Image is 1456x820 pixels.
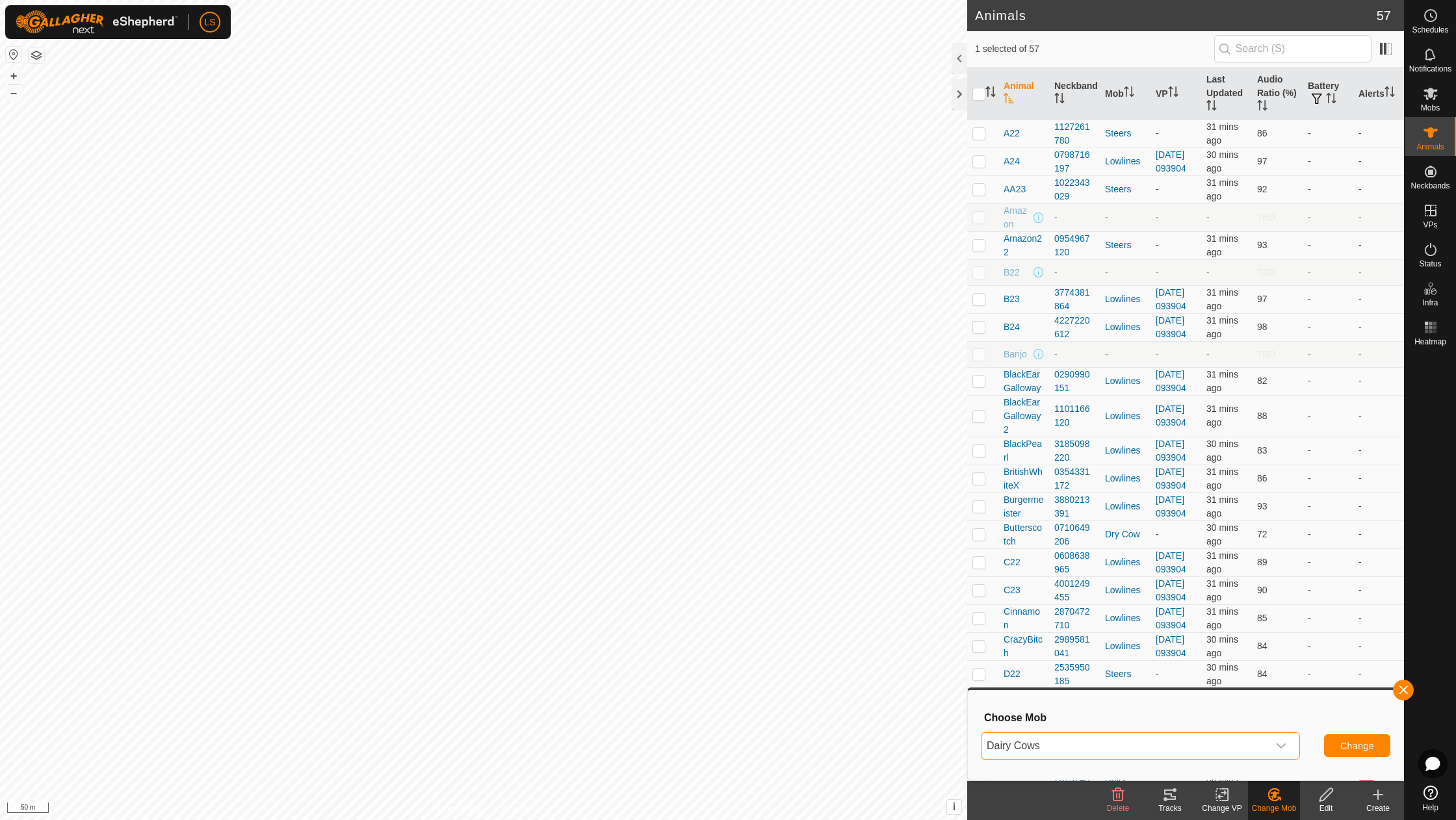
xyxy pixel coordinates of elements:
[1206,439,1238,463] span: 24 Aug 2025 at 12:32 pm
[1303,632,1353,660] td: -
[985,88,996,99] p-sorticon: Activate to sort
[1303,520,1353,548] td: -
[1144,802,1196,814] div: Tracks
[1206,233,1238,257] span: 24 Aug 2025 at 12:31 pm
[1419,260,1441,268] span: Status
[1201,68,1252,120] th: Last Updated
[1405,780,1456,817] a: Help
[1257,445,1267,455] span: 83
[1303,341,1353,367] td: -
[1257,156,1267,166] span: 97
[1105,266,1145,279] div: -
[1054,661,1095,688] div: 2535950185
[1004,437,1044,465] span: BlackPearl
[1353,520,1404,548] td: -
[1156,149,1186,173] a: [DATE] 093904
[1206,212,1210,222] span: -
[1377,6,1391,25] span: 57
[1206,494,1238,519] span: 24 Aug 2025 at 12:31 pm
[1206,550,1238,574] span: 24 Aug 2025 at 12:31 pm
[1054,633,1095,660] div: 2989581041
[1206,287,1238,311] span: 24 Aug 2025 at 12:31 pm
[1268,733,1294,759] div: dropdown trigger
[1353,395,1404,437] td: -
[1004,605,1044,632] span: Cinnamon
[1054,314,1095,341] div: 4227220612
[1206,578,1238,602] span: 24 Aug 2025 at 12:31 pm
[1303,120,1353,147] td: -
[1105,556,1145,569] div: Lowlines
[1206,606,1238,630] span: 24 Aug 2025 at 12:31 pm
[1105,211,1145,224] div: -
[1414,338,1446,346] span: Heatmap
[1303,285,1353,313] td: -
[1105,409,1145,423] div: Lowlines
[998,68,1049,120] th: Animal
[1054,95,1065,105] p-sorticon: Activate to sort
[1353,576,1404,604] td: -
[1257,641,1267,651] span: 84
[1054,148,1095,175] div: 0798716197
[975,42,1214,56] span: 1 selected of 57
[1257,128,1267,138] span: 86
[1150,68,1201,120] th: VP
[1423,221,1437,229] span: VPs
[1105,292,1145,306] div: Lowlines
[1257,322,1267,332] span: 98
[204,16,215,29] span: LS
[1303,259,1353,285] td: -
[1206,369,1238,393] span: 24 Aug 2025 at 12:31 pm
[981,733,1268,759] span: Dairy Cows
[1206,149,1238,173] span: 24 Aug 2025 at 12:32 pm
[1303,68,1353,120] th: Battery
[1156,634,1186,658] a: [DATE] 093904
[1353,259,1404,285] td: -
[1353,285,1404,313] td: -
[1214,35,1371,62] input: Search (S)
[1054,521,1095,548] div: 0710649206
[1100,68,1150,120] th: Mob
[1004,204,1031,231] span: Amazon
[1054,176,1095,203] div: 1022343029
[947,800,961,814] button: i
[1206,662,1238,686] span: 24 Aug 2025 at 12:32 pm
[1352,802,1404,814] div: Create
[1257,102,1267,112] p-sorticon: Activate to sort
[1353,147,1404,175] td: -
[1156,780,1159,791] app-display-virtual-paddock-transition: -
[1303,548,1353,576] td: -
[953,801,955,812] span: i
[1206,404,1238,428] span: 24 Aug 2025 at 12:31 pm
[1353,313,1404,341] td: -
[1353,367,1404,395] td: -
[1353,548,1404,576] td: -
[1303,175,1353,203] td: -
[1004,292,1020,306] span: B23
[1004,465,1044,493] span: BritishWhiteX
[1303,147,1353,175] td: -
[1054,577,1095,604] div: 4001249455
[1004,155,1020,168] span: A24
[1353,68,1404,120] th: Alerts
[1105,639,1145,653] div: Lowlines
[1105,374,1145,388] div: Lowlines
[1340,741,1374,751] span: Change
[1156,439,1186,463] a: [DATE] 093904
[6,47,21,62] button: Reset Map
[1257,294,1267,304] span: 97
[1156,494,1186,519] a: [DATE] 093904
[1257,376,1267,386] span: 82
[1105,127,1145,140] div: Steers
[1353,493,1404,520] td: -
[1054,211,1095,224] div: -
[1124,88,1134,99] p-sorticon: Activate to sort
[29,47,44,63] button: Map Layers
[1004,127,1020,140] span: A22
[975,8,1377,23] h2: Animals
[1384,88,1395,99] p-sorticon: Activate to sort
[1004,493,1044,520] span: Burgermeister
[1004,583,1020,597] span: C23
[1004,266,1020,279] span: B22
[1054,493,1095,520] div: 3880213391
[1206,177,1238,201] span: 24 Aug 2025 at 12:31 pm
